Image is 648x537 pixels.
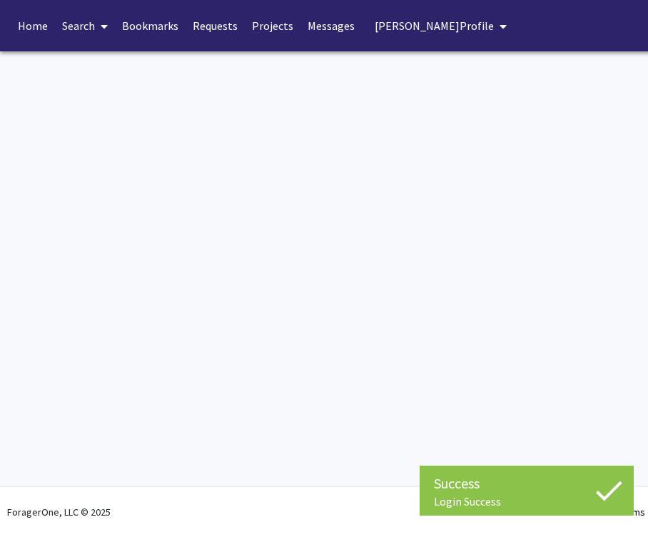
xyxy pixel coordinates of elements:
[375,19,494,33] span: [PERSON_NAME] Profile
[186,1,245,51] a: Requests
[434,494,619,508] div: Login Success
[115,1,186,51] a: Bookmarks
[11,1,55,51] a: Home
[434,473,619,494] div: Success
[300,1,362,51] a: Messages
[7,487,111,537] div: ForagerOne, LLC © 2025
[55,1,115,51] a: Search
[245,1,300,51] a: Projects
